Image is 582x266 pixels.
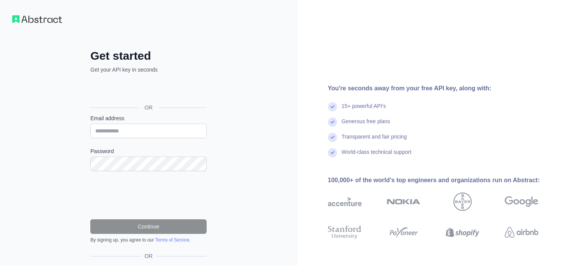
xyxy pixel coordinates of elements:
label: Email address [90,114,207,122]
a: Terms of Service [155,237,189,243]
img: Workflow [12,15,62,23]
div: World-class technical support [342,148,412,163]
img: airbnb [505,224,538,241]
span: OR [142,252,156,260]
div: Generous free plans [342,117,390,133]
img: check mark [328,148,337,157]
img: shopify [446,224,479,241]
img: bayer [453,193,472,211]
img: payoneer [387,224,421,241]
h2: Get started [90,49,207,63]
img: nokia [387,193,421,211]
img: stanford university [328,224,362,241]
label: Password [90,147,207,155]
img: check mark [328,102,337,111]
button: Continue [90,219,207,234]
div: By signing up, you agree to our . [90,237,207,243]
div: You're seconds away from your free API key, along with: [328,84,563,93]
img: google [505,193,538,211]
span: OR [139,104,159,111]
div: 15+ powerful API's [342,102,386,117]
img: check mark [328,133,337,142]
div: 100,000+ of the world's top engineers and organizations run on Abstract: [328,176,563,185]
div: Transparent and fair pricing [342,133,407,148]
iframe: Sign in with Google Button [86,82,209,99]
iframe: reCAPTCHA [90,180,207,210]
img: check mark [328,117,337,127]
img: accenture [328,193,362,211]
p: Get your API key in seconds [90,66,207,73]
